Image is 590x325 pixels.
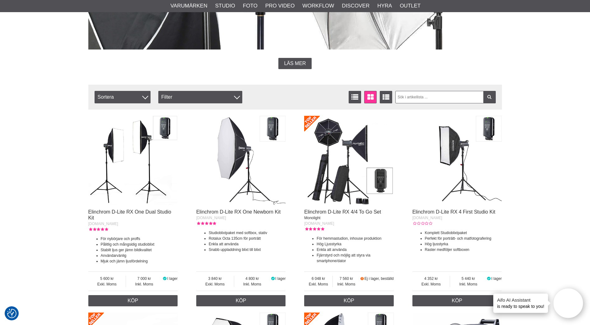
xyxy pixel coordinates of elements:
[88,116,178,205] img: Elinchrom D-Lite RX One Dual Studio Kit
[333,281,360,287] span: Inkl. Moms
[365,276,394,281] span: Ej i lager, beställd
[317,241,394,247] li: Hög Ljusstyrka
[209,236,286,241] li: Rotalux Octa 135cm för porträtt
[349,91,361,103] a: Listvisning
[304,295,394,306] a: Köp
[196,116,286,205] img: Elinchrom D-Lite RX One Newborn Kit
[95,91,151,103] span: Sortera
[304,216,320,220] span: Monolight
[412,209,495,214] a: Elinchrom D-Lite RX 4 First Studio Kit
[304,226,324,232] div: Kundbetyg: 5.00
[491,276,502,281] span: I lager
[7,309,16,318] img: Revisit consent button
[333,276,360,281] span: 7 560
[126,276,162,281] span: 7 000
[425,247,502,252] li: Raster medföljer softboxen
[7,308,16,319] button: Samtyckesinställningar
[425,236,502,241] li: Perfekt för porträtt- och matfotografering
[304,116,394,205] img: Elinchrom D-Lite RX 4/4 To Go Set
[450,281,486,287] span: Inkl. Moms
[162,276,167,281] i: I lager
[101,236,178,242] li: För nybörjare och proffs
[270,276,275,281] i: I lager
[425,230,502,236] li: Komplett Studioblixtpaket
[412,295,502,306] a: Köp
[243,2,258,10] a: Foto
[88,295,178,306] a: Köp
[302,2,334,10] a: Workflow
[158,91,242,103] div: Filter
[170,2,207,10] a: Varumärken
[88,281,126,287] span: Exkl. Moms
[425,241,502,247] li: Hög ljusstyrka
[317,236,394,241] li: För hemmastudion, inhouse produktion
[101,247,178,253] li: Stabilt ljus ger jämn bildkvalitet
[497,297,544,303] h4: Aifo AI Assistant
[101,242,178,247] li: Pålitlig och mångsidig studioblixt
[412,281,450,287] span: Exkl. Moms
[196,276,234,281] span: 3 840
[215,2,235,10] a: Studio
[360,276,365,281] i: Beställd
[209,247,286,252] li: Snabb uppladdning blixt till blixt
[412,221,432,226] div: Kundbetyg: 0
[395,91,496,103] input: Sök i artikellista ...
[483,91,496,103] a: Filtrera
[196,295,286,306] a: Köp
[304,281,332,287] span: Exkl. Moms
[493,294,548,313] div: is ready to speak to you!
[377,2,392,10] a: Hyra
[209,241,286,247] li: Enkla att använda
[304,221,334,226] span: [DOMAIN_NAME]
[304,276,332,281] span: 6 048
[234,281,271,287] span: Inkl. Moms
[126,281,162,287] span: Inkl. Moms
[412,116,502,205] img: Elinchrom D-Lite RX 4 First Studio Kit
[196,221,216,226] div: Kundbetyg: 5.00
[284,61,306,66] span: Läs mer
[88,276,126,281] span: 5 600
[412,276,450,281] span: 4 352
[196,216,226,220] span: [DOMAIN_NAME]
[88,209,171,220] a: Elinchrom D-Lite RX One Dual Studio Kit
[167,276,178,281] span: I lager
[364,91,377,103] a: Fönstervisning
[101,253,178,258] li: Användarvänlig
[400,2,420,10] a: Outlet
[234,276,271,281] span: 4 800
[486,276,491,281] i: I lager
[317,252,394,264] li: Fjärrstyrd och möjlig att styra via smartphone/dator
[265,2,295,10] a: Pro Video
[412,216,442,220] span: [DOMAIN_NAME]
[304,209,381,214] a: Elinchrom D-Lite RX 4/4 To Go Set
[317,247,394,252] li: Enkla att använda
[88,227,108,232] div: Kundbetyg: 5.00
[196,281,234,287] span: Exkl. Moms
[101,258,178,264] li: Mjuk och jämn ljusfördelning
[450,276,486,281] span: 5 440
[342,2,369,10] a: Discover
[196,209,281,214] a: Elinchrom D-Lite RX One Newborn Kit
[275,276,286,281] span: I lager
[88,222,118,226] span: [DOMAIN_NAME]
[380,91,392,103] a: Utökad listvisning
[209,230,286,236] li: Studioblixtpaket med softbox, stativ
